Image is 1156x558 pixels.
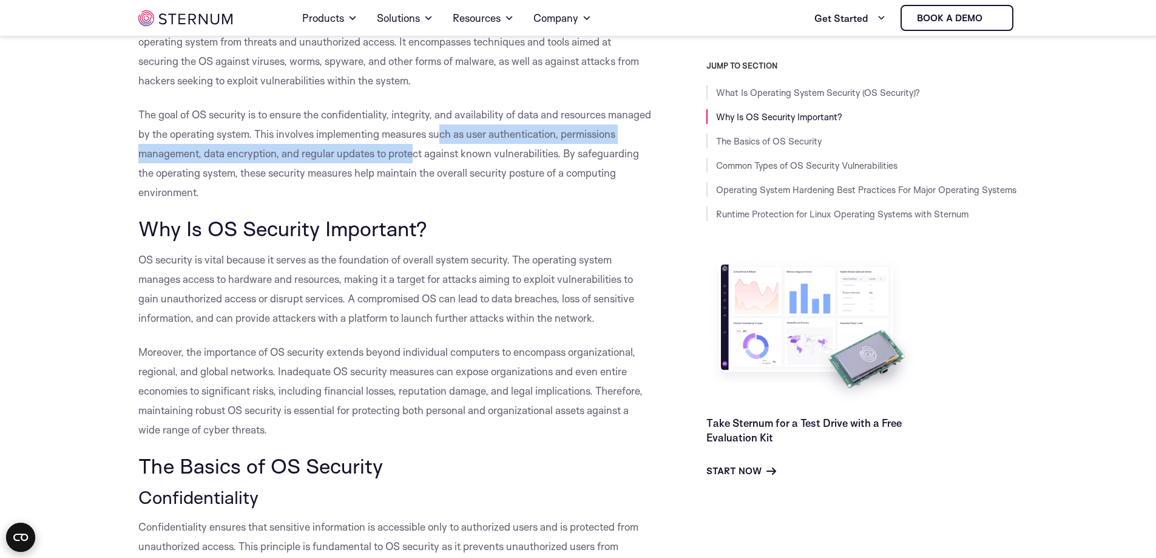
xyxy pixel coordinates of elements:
img: Take Sternum for a Test Drive with a Free Evaluation Kit [706,255,919,406]
a: Get Started [814,6,886,30]
img: sternum iot [138,10,232,26]
a: The Basics of OS Security [716,135,822,147]
a: Why Is OS Security Important? [716,111,842,123]
a: Company [533,1,592,35]
a: Solutions [377,1,433,35]
a: What Is Operating System Security (OS Security)? [716,87,920,98]
span: OS security is vital because it serves as the foundation of overall system security. The operatin... [138,253,634,324]
a: Common Types of OS Security Vulnerabilities [716,160,897,171]
a: Products [302,1,357,35]
span: The Basics of OS Security [138,453,383,478]
a: Operating System Hardening Best Practices For Major Operating Systems [716,184,1016,196]
a: Take Sternum for a Test Drive with a Free Evaluation Kit [706,417,902,444]
span: Why Is OS Security Important? [138,216,427,241]
button: Open CMP widget [6,523,35,552]
a: Resources [453,1,514,35]
a: Start Now [706,464,776,478]
a: Book a demo [901,5,1013,31]
span: Confidentiality [138,486,259,508]
a: Runtime Protection for Linux Operating Systems with Sternum [716,208,968,220]
span: The goal of OS security is to ensure the confidentiality, integrity, and availability of data and... [138,108,651,199]
img: sternum iot [987,13,997,23]
h3: JUMP TO SECTION [706,61,1018,70]
span: Moreover, the importance of OS security extends beyond individual computers to encompass organiza... [138,345,643,436]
